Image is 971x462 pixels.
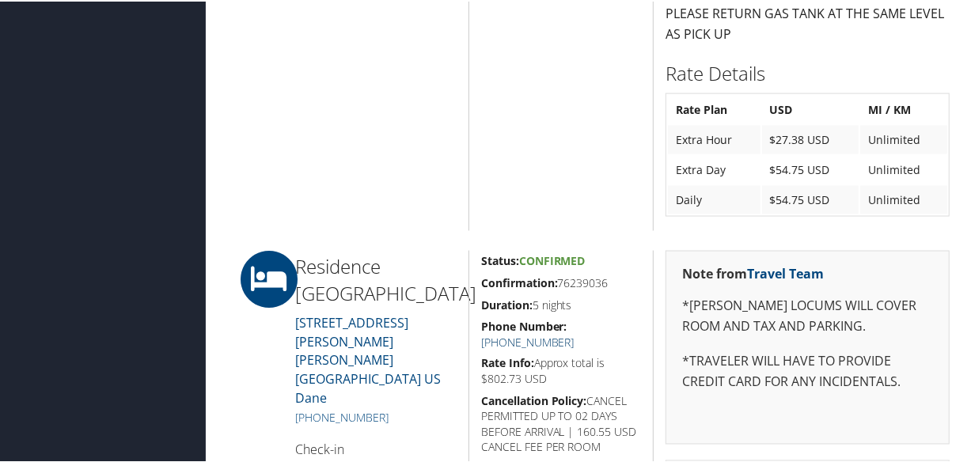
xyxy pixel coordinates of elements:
[668,154,760,183] td: Extra Day
[295,409,389,424] a: [PHONE_NUMBER]
[295,312,441,406] a: [STREET_ADDRESS][PERSON_NAME][PERSON_NAME][GEOGRAPHIC_DATA] US Dane
[747,263,824,281] a: Travel Team
[295,440,457,457] h4: Check-in
[481,392,587,407] strong: Cancellation Policy:
[860,94,947,123] th: MI / KM
[668,94,760,123] th: Rate Plan
[481,296,533,311] strong: Duration:
[481,252,519,267] strong: Status:
[860,154,947,183] td: Unlimited
[519,252,586,267] span: Confirmed
[762,124,859,153] td: $27.38 USD
[762,154,859,183] td: $54.75 USD
[295,252,457,305] h2: Residence [GEOGRAPHIC_DATA]
[481,274,558,289] strong: Confirmation:
[481,274,642,290] h5: 76239036
[682,350,933,391] p: *TRAVELER WILL HAVE TO PROVIDE CREDIT CARD FOR ANY INCIDENTALS.
[666,59,950,85] h2: Rate Details
[860,184,947,213] td: Unlimited
[668,124,760,153] td: Extra Hour
[481,392,642,454] h5: CANCEL PERMITTED UP TO 02 DAYS BEFORE ARRIVAL | 160.55 USD CANCEL FEE PER ROOM
[682,263,824,281] strong: Note from
[668,184,760,213] td: Daily
[481,333,575,348] a: [PHONE_NUMBER]
[860,124,947,153] td: Unlimited
[481,296,642,312] h5: 5 nights
[762,94,859,123] th: USD
[481,317,567,332] strong: Phone Number:
[481,354,534,369] strong: Rate Info:
[682,294,933,335] p: *[PERSON_NAME] LOCUMS WILL COVER ROOM AND TAX AND PARKING.
[481,354,642,385] h5: Approx total is $802.73 USD
[762,184,859,213] td: $54.75 USD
